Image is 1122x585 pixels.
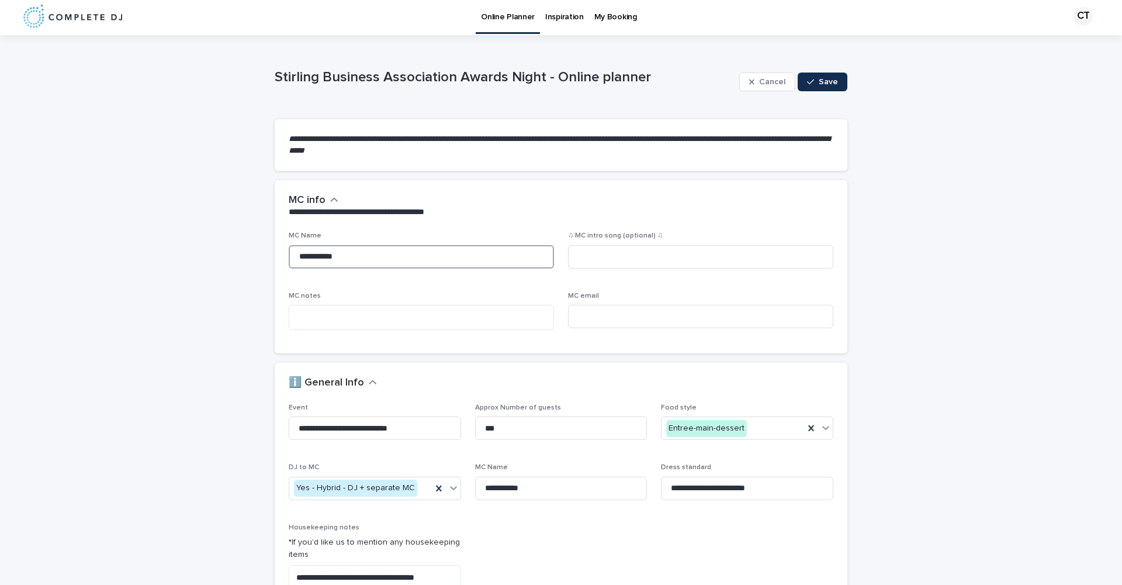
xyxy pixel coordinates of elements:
button: ℹ️ General Info [289,377,377,390]
span: Cancel [759,78,785,86]
p: *If you'd like us to mention any housekeeping items [289,536,461,561]
span: DJ to MC [289,464,319,471]
div: CT [1074,7,1093,26]
span: ♫ MC intro song (optional) ♫ [568,232,663,239]
span: Food style [661,404,697,411]
p: Stirling Business Association Awards Night - Online planner [275,69,735,86]
span: Approx Number of guests [475,404,561,411]
img: 8nP3zCmvR2aWrOmylPw8 [23,5,122,28]
span: Dress standard [661,464,711,471]
div: Entree-main-dessert [666,420,747,437]
button: Save [798,73,847,91]
div: Yes - Hybrid - DJ + separate MC [294,480,417,497]
span: MC notes [289,292,321,300]
span: Housekeeping notes [289,524,359,531]
span: MC email [568,292,599,300]
span: Event [289,404,308,411]
button: MC info [289,194,338,207]
span: Save [819,78,838,86]
button: Cancel [739,73,795,91]
span: MC Name [289,232,321,239]
h2: ℹ️ General Info [289,377,364,390]
span: MC Name [475,464,508,471]
h2: MC info [289,194,325,207]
